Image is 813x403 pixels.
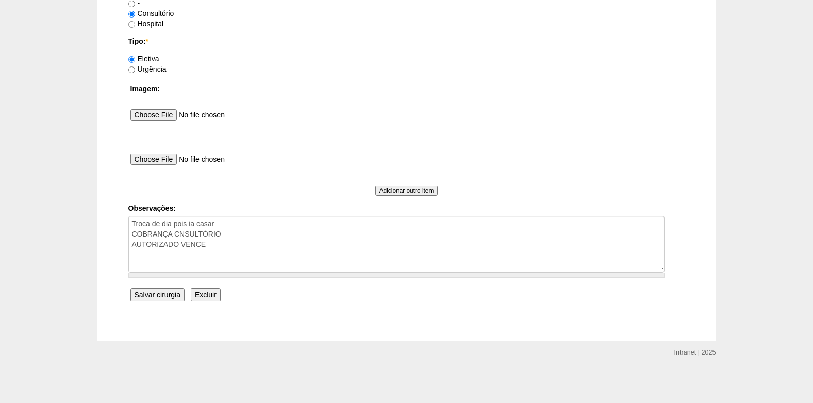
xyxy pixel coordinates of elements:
[128,9,174,18] label: Consultório
[128,66,135,73] input: Urgência
[128,55,159,63] label: Eletiva
[674,347,716,358] div: Intranet | 2025
[128,203,685,213] label: Observações:
[128,216,665,273] textarea: Troca de dia pois ia casar
[128,21,135,28] input: Hospital
[128,81,685,96] th: Imagem:
[128,1,135,7] input: -
[145,37,148,45] span: Este campo é obrigatório.
[375,186,438,196] input: Adicionar outro item
[128,56,135,63] input: Eletiva
[128,65,167,73] label: Urgência
[128,20,164,28] label: Hospital
[130,288,185,301] input: Salvar cirurgia
[128,11,135,18] input: Consultório
[128,36,685,46] label: Tipo:
[191,288,221,301] input: Excluir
